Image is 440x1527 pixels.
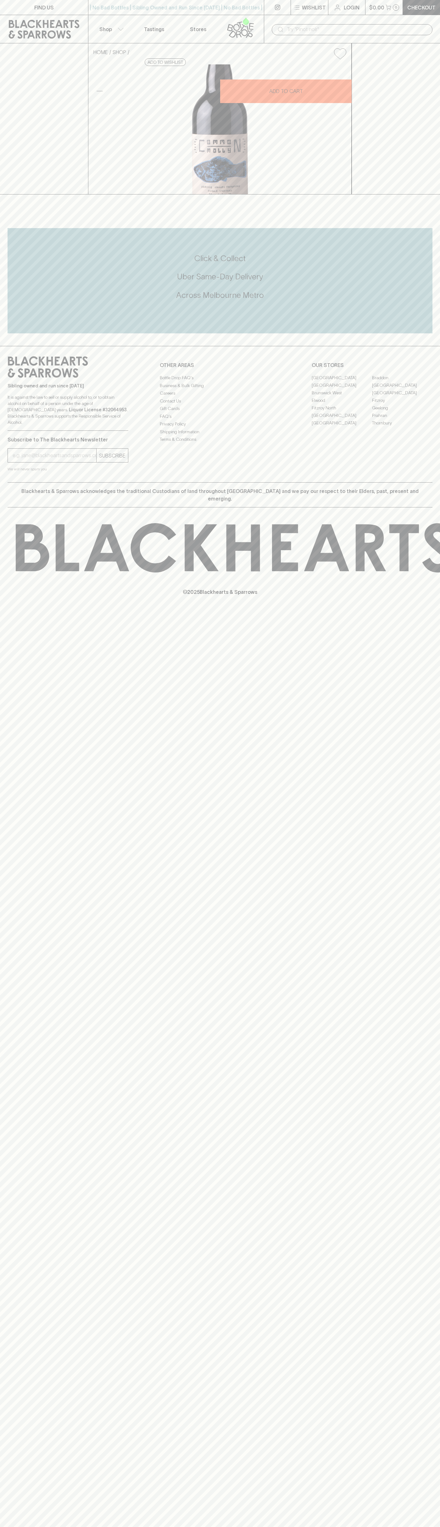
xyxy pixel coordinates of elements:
strong: Liquor License #32064953 [69,407,127,412]
h5: Across Melbourne Metro [8,290,432,300]
button: Add to wishlist [145,58,186,66]
a: Thornbury [372,419,432,427]
p: ADD TO CART [269,87,303,95]
p: Stores [190,25,206,33]
button: SUBSCRIBE [97,449,128,462]
input: Try "Pinot noir" [287,25,427,35]
a: FAQ's [160,413,281,420]
p: OTHER AREAS [160,361,281,369]
a: Braddon [372,374,432,381]
a: Geelong [372,404,432,412]
a: [GEOGRAPHIC_DATA] [312,381,372,389]
a: Fitzroy [372,397,432,404]
h5: Click & Collect [8,253,432,264]
p: Wishlist [302,4,326,11]
p: Shop [99,25,112,33]
a: Elwood [312,397,372,404]
a: Tastings [132,15,176,43]
div: Call to action block [8,228,432,333]
p: $0.00 [369,4,384,11]
p: Sibling owned and run since [DATE] [8,383,128,389]
a: SHOP [113,49,126,55]
p: Login [344,4,359,11]
a: Fitzroy North [312,404,372,412]
p: FIND US [34,4,54,11]
a: HOME [93,49,108,55]
p: 0 [395,6,397,9]
a: [GEOGRAPHIC_DATA] [372,389,432,397]
h5: Uber Same-Day Delivery [8,271,432,282]
a: Business & Bulk Gifting [160,382,281,389]
a: Contact Us [160,397,281,405]
a: Shipping Information [160,428,281,435]
a: [GEOGRAPHIC_DATA] [372,381,432,389]
button: ADD TO CART [220,79,352,103]
p: Blackhearts & Sparrows acknowledges the traditional Custodians of land throughout [GEOGRAPHIC_DAT... [12,487,428,502]
p: OUR STORES [312,361,432,369]
button: Shop [88,15,132,43]
button: Add to wishlist [331,46,349,62]
a: [GEOGRAPHIC_DATA] [312,419,372,427]
input: e.g. jane@blackheartsandsparrows.com.au [13,451,96,461]
a: Terms & Conditions [160,436,281,443]
a: Stores [176,15,220,43]
p: Checkout [407,4,436,11]
a: Careers [160,390,281,397]
a: Gift Cards [160,405,281,413]
p: SUBSCRIBE [99,452,125,459]
img: 40908.png [88,64,351,194]
p: It is against the law to sell or supply alcohol to, or to obtain alcohol on behalf of a person un... [8,394,128,425]
a: [GEOGRAPHIC_DATA] [312,374,372,381]
p: Subscribe to The Blackhearts Newsletter [8,436,128,443]
a: [GEOGRAPHIC_DATA] [312,412,372,419]
a: Privacy Policy [160,420,281,428]
a: Brunswick West [312,389,372,397]
p: We will never spam you [8,466,128,472]
p: Tastings [144,25,164,33]
a: Prahran [372,412,432,419]
a: Bottle Drop FAQ's [160,374,281,382]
